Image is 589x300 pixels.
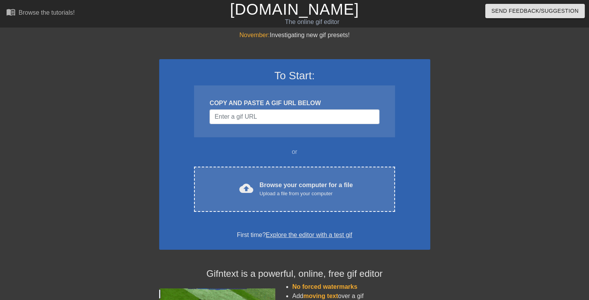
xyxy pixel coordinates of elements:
[209,99,379,108] div: COPY AND PASTE A GIF URL BELOW
[303,293,338,299] span: moving text
[266,232,352,238] a: Explore the editor with a test gif
[485,4,585,18] button: Send Feedback/Suggestion
[209,109,379,124] input: Username
[179,147,410,157] div: or
[239,181,253,195] span: cloud_upload
[169,69,420,82] h3: To Start:
[259,181,353,198] div: Browse your computer for a file
[19,9,75,16] div: Browse the tutorials!
[6,7,75,19] a: Browse the tutorials!
[491,6,579,16] span: Send Feedback/Suggestion
[230,1,359,18] a: [DOMAIN_NAME]
[159,31,430,40] div: Investigating new gif presets!
[259,190,353,198] div: Upload a file from your computer
[200,17,424,27] div: The online gif editor
[159,268,430,280] h4: Gifntext is a powerful, online, free gif editor
[239,32,270,38] span: November:
[6,7,15,17] span: menu_book
[292,283,357,290] span: No forced watermarks
[169,230,420,240] div: First time?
